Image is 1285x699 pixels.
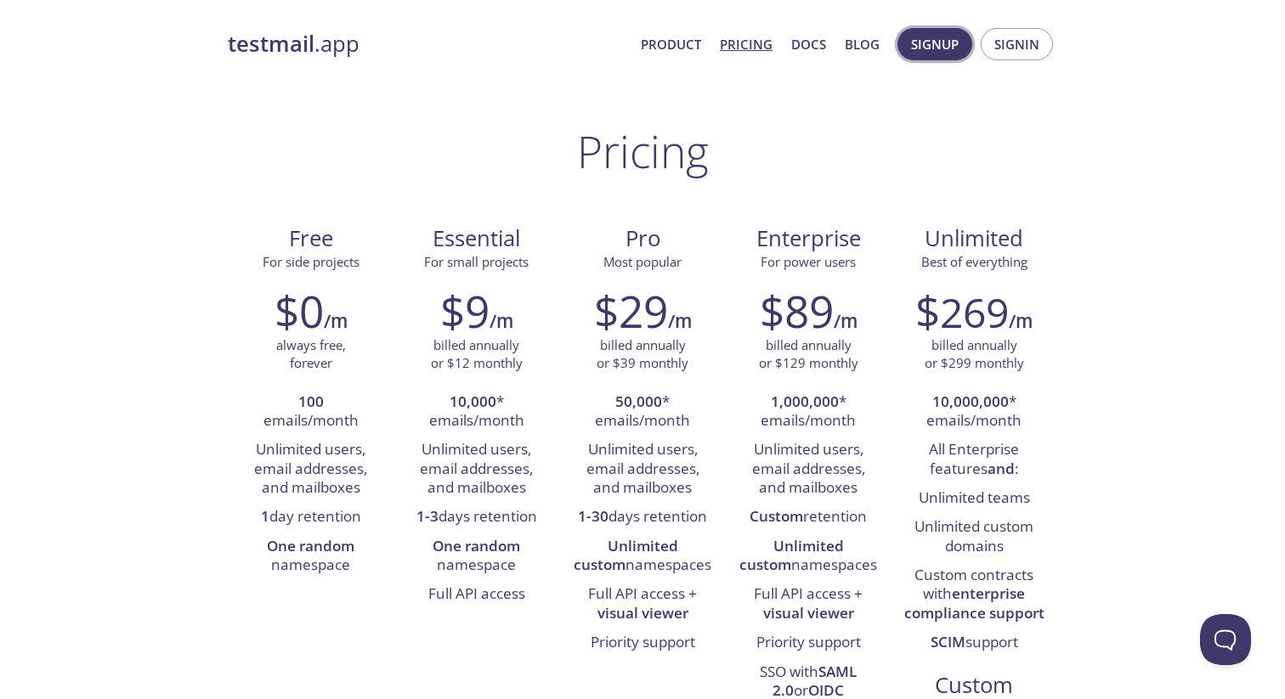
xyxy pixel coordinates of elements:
strong: and [988,459,1015,478]
li: namespace [241,533,381,581]
strong: 1 [261,506,269,526]
span: For small projects [424,253,529,270]
strong: Unlimited custom [739,536,844,574]
li: All Enterprise features : [904,436,1044,484]
p: always free, forever [276,336,346,373]
strong: 1-30 [578,506,609,526]
li: Full API access + [572,580,712,629]
a: Pricing [720,33,773,55]
strong: 50,000 [615,392,662,411]
span: 269 [940,285,1009,340]
li: Unlimited teams [904,484,1044,513]
p: billed annually or $299 monthly [925,336,1024,373]
strong: 1,000,000 [771,392,839,411]
li: day retention [241,503,381,532]
span: Pro [573,224,711,253]
span: Unlimited [925,223,1023,253]
li: Unlimited users, email addresses, and mailboxes [572,436,712,503]
h6: /m [668,307,692,335]
li: Full API access [406,580,546,609]
strong: Custom [750,506,803,526]
li: Priority support [739,629,879,657]
span: For power users [761,253,856,270]
li: * emails/month [739,388,879,437]
a: Blog [845,33,880,55]
h6: /m [490,307,513,335]
li: Unlimited users, email addresses, and mailboxes [739,436,879,503]
span: Best of everything [921,253,1027,270]
h6: /m [834,307,858,335]
p: billed annually or $129 monthly [759,336,858,373]
button: Signin [981,28,1053,60]
strong: 1-3 [416,506,439,526]
li: support [904,629,1044,657]
span: Free [241,224,380,253]
strong: SCIM [931,632,965,651]
h6: /m [324,307,348,335]
h1: Pricing [577,126,709,177]
li: * emails/month [904,388,1044,437]
li: namespaces [739,533,879,581]
strong: 10,000 [450,392,496,411]
li: * emails/month [406,388,546,437]
h2: $ [915,285,1009,336]
strong: One random [433,536,520,555]
strong: 100 [298,392,324,411]
button: Signup [897,28,972,60]
strong: enterprise compliance support [904,583,1044,622]
li: retention [739,503,879,532]
h2: $29 [594,285,668,336]
h6: /m [1009,307,1033,335]
a: Product [641,33,701,55]
strong: Unlimited custom [574,536,678,574]
strong: visual viewer [763,603,854,623]
strong: visual viewer [597,603,688,623]
h2: $89 [760,285,834,336]
span: For side projects [263,253,359,270]
li: days retention [406,503,546,532]
span: Enterprise [739,224,878,253]
p: billed annually or $39 monthly [597,336,688,373]
li: Priority support [572,629,712,657]
a: Docs [791,33,826,55]
span: Signup [911,33,959,55]
li: namespaces [572,533,712,581]
strong: 10,000,000 [932,392,1009,411]
a: testmail.app [228,30,627,59]
li: namespace [406,533,546,581]
li: emails/month [241,388,381,437]
span: Signin [994,33,1039,55]
li: Full API access + [739,580,879,629]
span: Most popular [603,253,682,270]
li: * emails/month [572,388,712,437]
strong: One random [267,536,354,555]
h2: $9 [440,285,490,336]
li: Custom contracts with [904,561,1044,629]
h2: $0 [275,285,324,336]
strong: testmail [228,29,314,59]
li: Unlimited custom domains [904,513,1044,561]
span: Essential [407,224,546,253]
li: Unlimited users, email addresses, and mailboxes [241,436,381,503]
iframe: Help Scout Beacon - Open [1200,614,1251,665]
li: Unlimited users, email addresses, and mailboxes [406,436,546,503]
li: days retention [572,503,712,532]
p: billed annually or $12 monthly [431,336,523,373]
